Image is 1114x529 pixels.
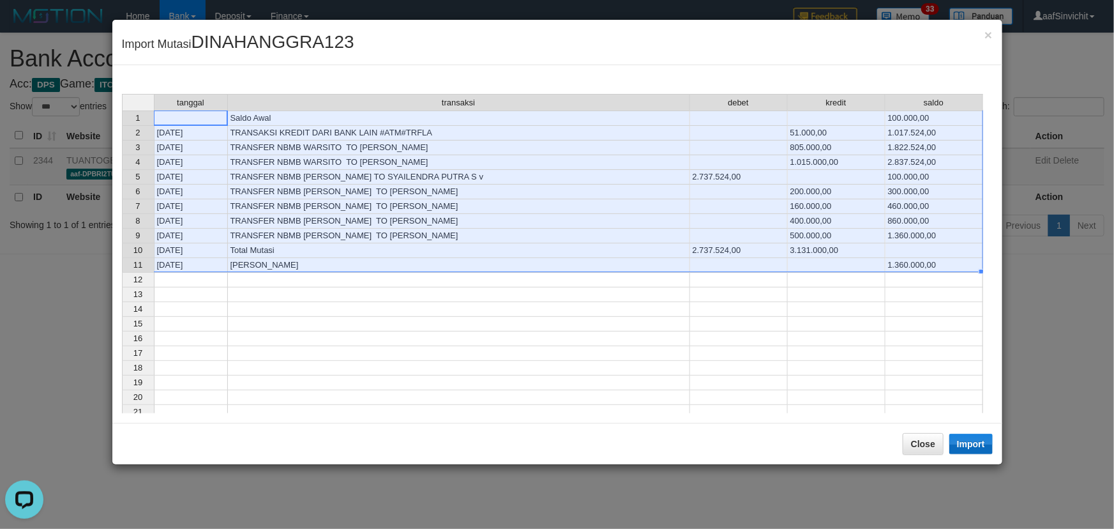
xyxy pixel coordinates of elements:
span: 9 [135,231,140,240]
td: [DATE] [154,229,228,243]
td: TRANSFER NBMB [PERSON_NAME] TO [PERSON_NAME] [228,185,690,199]
span: 12 [133,275,142,284]
td: [DATE] [154,141,228,155]
td: 460.000,00 [885,199,983,214]
td: TRANSFER NBMB WARSITO TO [PERSON_NAME] [228,141,690,155]
span: 21 [133,407,142,417]
span: 14 [133,304,142,314]
td: TRANSFER NBMB WARSITO TO [PERSON_NAME] [228,155,690,170]
span: 17 [133,348,142,358]
td: TRANSFER NBMB [PERSON_NAME] TO SYAILENDRA PUTRA S v [228,170,690,185]
td: [DATE] [154,185,228,199]
td: [DATE] [154,170,228,185]
td: Total Mutasi [228,243,690,258]
td: [DATE] [154,258,228,273]
span: tanggal [177,98,204,107]
span: transaksi [442,98,475,107]
span: DINAHANGGRA123 [192,32,354,52]
td: 1.822.524,00 [885,141,983,155]
td: 500.000,00 [788,229,885,243]
td: 805.000,00 [788,141,885,155]
span: 5 [135,172,140,181]
span: 10 [133,245,142,255]
span: debet [728,98,749,107]
span: Import Mutasi [122,38,354,50]
span: 20 [133,392,142,402]
td: 2.737.524,00 [690,170,788,185]
span: 7 [135,201,140,211]
td: 2.737.524,00 [690,243,788,258]
span: 4 [135,157,140,167]
td: [DATE] [154,199,228,214]
span: 11 [133,260,142,270]
td: 160.000,00 [788,199,885,214]
td: [DATE] [154,155,228,170]
td: 3.131.000,00 [788,243,885,258]
span: 13 [133,289,142,299]
span: 1 [135,113,140,123]
span: 6 [135,187,140,196]
span: 3 [135,142,140,152]
td: 1.360.000,00 [885,258,983,273]
td: Saldo Awal [228,111,690,126]
th: Select whole grid [122,94,154,111]
button: Open LiveChat chat widget [5,5,43,43]
td: 400.000,00 [788,214,885,229]
td: 100.000,00 [885,170,983,185]
button: Import [949,434,993,454]
td: TRANSFER NBMB [PERSON_NAME] TO [PERSON_NAME] [228,199,690,214]
span: 8 [135,216,140,226]
td: TRANSFER NBMB [PERSON_NAME] TO [PERSON_NAME] [228,229,690,243]
span: × [984,27,992,42]
td: [DATE] [154,243,228,258]
td: 200.000,00 [788,185,885,199]
span: 2 [135,128,140,137]
td: TRANSAKSI KREDIT DARI BANK LAIN #ATM#TRFLA [228,126,690,141]
span: 18 [133,363,142,372]
span: 19 [133,378,142,387]
td: [DATE] [154,214,228,229]
td: 100.000,00 [885,111,983,126]
td: 300.000,00 [885,185,983,199]
td: 1.015.000,00 [788,155,885,170]
td: 2.837.524,00 [885,155,983,170]
td: [PERSON_NAME] [228,258,690,273]
td: 1.017.524,00 [885,126,983,141]
span: kredit [826,98,847,107]
span: 15 [133,319,142,328]
button: Close [984,28,992,42]
td: TRANSFER NBMB [PERSON_NAME] TO [PERSON_NAME] [228,214,690,229]
span: saldo [924,98,944,107]
button: Close [903,433,944,455]
td: 1.360.000,00 [885,229,983,243]
td: 860.000,00 [885,214,983,229]
span: 16 [133,333,142,343]
td: 51.000,00 [788,126,885,141]
td: [DATE] [154,126,228,141]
